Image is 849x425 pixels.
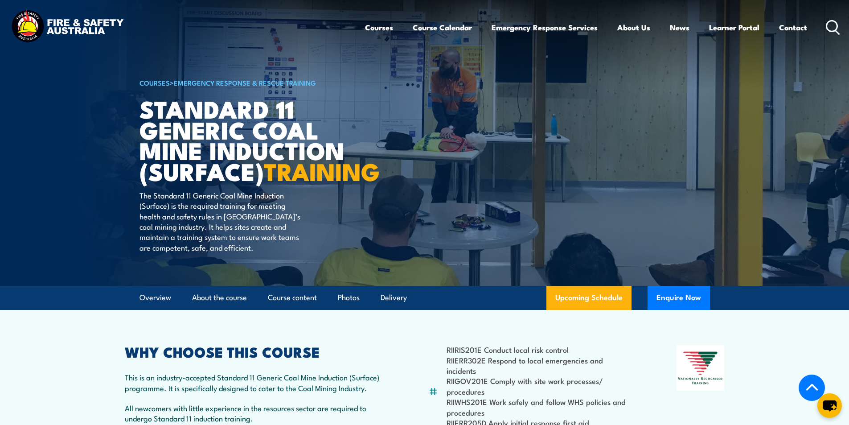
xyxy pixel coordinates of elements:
a: Course Calendar [413,16,472,39]
a: Overview [139,286,171,309]
button: chat-button [817,393,842,418]
li: RIIRIS201E Conduct local risk control [447,344,633,355]
a: Emergency Response & Rescue Training [174,78,316,87]
h2: WHY CHOOSE THIS COURSE [125,345,385,358]
li: RIIERR302E Respond to local emergencies and incidents [447,355,633,376]
a: Photos [338,286,360,309]
a: About Us [617,16,650,39]
li: RIIWHS201E Work safely and follow WHS policies and procedures [447,396,633,417]
img: Nationally Recognised Training logo. [677,345,725,391]
h1: Standard 11 Generic Coal Mine Induction (Surface) [139,98,360,182]
a: COURSES [139,78,170,87]
a: Contact [779,16,807,39]
p: This is an industry-accepted Standard 11 Generic Coal Mine Induction (Surface) programme. It is s... [125,372,385,393]
li: RIIGOV201E Comply with site work processes/ procedures [447,375,633,396]
a: Emergency Response Services [492,16,598,39]
a: Courses [365,16,393,39]
a: Learner Portal [709,16,759,39]
h6: > [139,77,360,88]
a: News [670,16,689,39]
p: All newcomers with little experience in the resources sector are required to undergo Standard 11 ... [125,403,385,424]
a: Delivery [381,286,407,309]
a: Upcoming Schedule [546,286,632,310]
a: About the course [192,286,247,309]
a: Course content [268,286,317,309]
p: The Standard 11 Generic Coal Mine Induction (Surface) is the required training for meeting health... [139,190,302,252]
strong: TRAINING [264,152,380,189]
button: Enquire Now [648,286,710,310]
